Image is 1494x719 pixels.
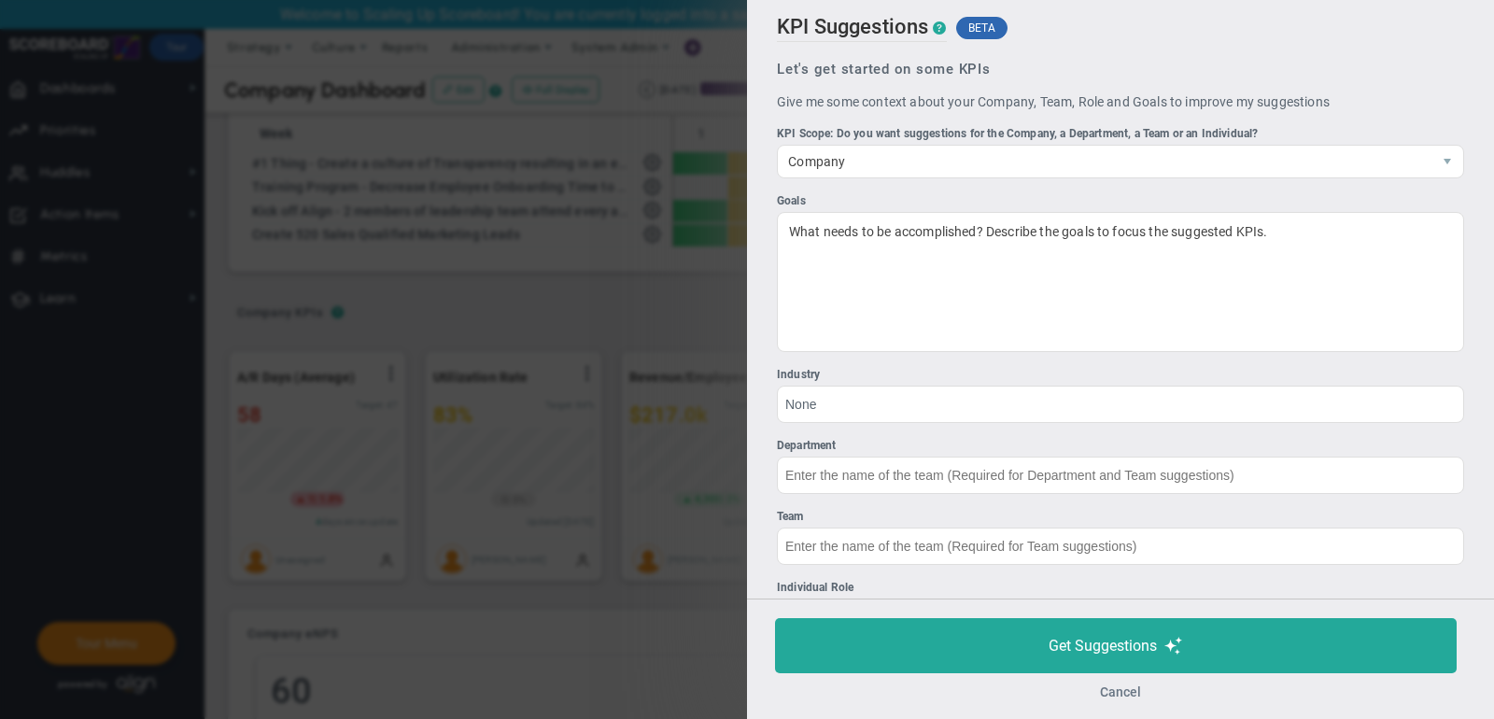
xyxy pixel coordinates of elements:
div: Industry [777,366,1464,384]
span: Get Suggestions [1049,637,1157,655]
h3: Let's get started on some KPIs [777,61,1464,78]
input: Department [777,457,1464,494]
span: BETA [956,17,1008,39]
span: Company [778,146,1431,177]
div: Individual Role [777,579,1464,597]
div: What needs to be accomplished? Describe the goals to focus the suggested KPIs. [777,212,1464,352]
input: Team [777,528,1464,565]
div: Team [777,508,1464,526]
div: Goals [777,192,1464,210]
div: KPI Scope: Do you want suggestions for the Company, a Department, a Team or an Individual? [777,125,1464,143]
button: Get Suggestions [775,618,1457,673]
p: Give me some context about your Company, Team, Role and Goals to improve my suggestions [777,92,1464,111]
button: Cancel [1100,684,1141,699]
input: Industry [777,386,1464,423]
h2: KPI Suggestions [777,15,947,42]
div: Department [777,437,1464,455]
span: select [1431,146,1463,177]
